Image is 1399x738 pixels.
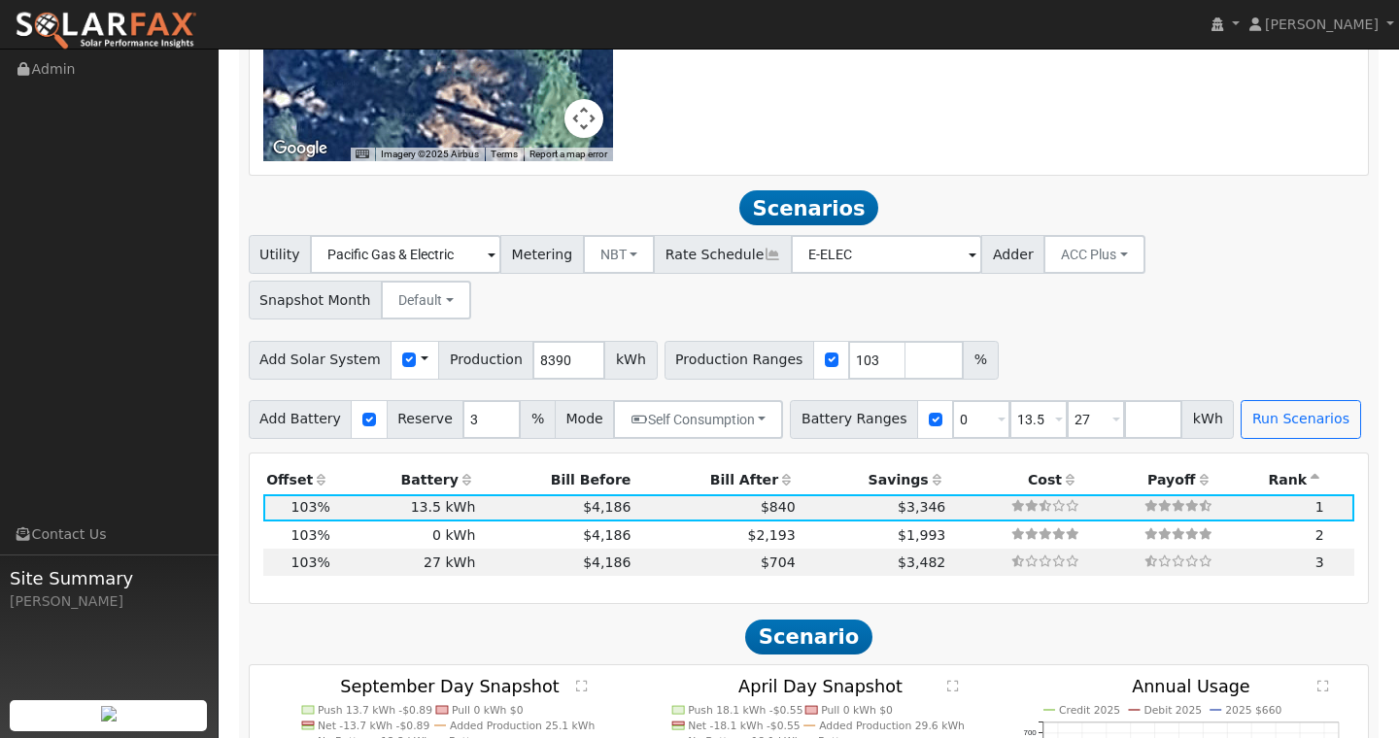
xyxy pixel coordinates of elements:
span: Reserve [387,400,464,439]
span: % [963,341,998,380]
text: Debit 2025 [1144,704,1203,717]
span: Adder [981,235,1044,274]
a: Terms (opens in new tab) [491,149,518,159]
span: Scenarios [739,190,878,225]
button: ACC Plus [1043,235,1145,274]
button: Run Scenarios [1241,400,1360,439]
text: April Day Snapshot [738,677,903,696]
span: Production Ranges [665,341,814,380]
span: 103% [291,499,330,515]
span: Payoff [1147,472,1195,487]
span: % [520,400,555,439]
button: Default [381,281,471,319]
span: 103% [291,527,330,543]
span: 1 [1315,499,1324,515]
span: Savings [869,472,929,487]
a: Report a map error [529,149,607,159]
text:  [577,680,589,692]
span: Imagery ©2025 Airbus [381,149,479,159]
span: $3,346 [898,499,945,515]
span: kWh [1181,400,1234,439]
th: Bill Before [479,467,634,494]
th: Battery [333,467,479,494]
input: Select a Utility [310,235,501,274]
span: kWh [604,341,657,380]
span: Battery Ranges [790,400,918,439]
span: $4,186 [583,527,631,543]
span: Add Solar System [249,341,392,380]
text: Push 18.1 kWh -$0.55 [688,704,802,717]
text: Annual Usage [1132,677,1250,696]
span: [PERSON_NAME] [1265,17,1379,32]
span: Production [438,341,533,380]
text: 700 [1023,729,1037,738]
td: 13.5 kWh [333,494,479,521]
input: Select a Rate Schedule [791,235,982,274]
th: Bill After [634,467,799,494]
span: 2 [1315,527,1324,543]
text: Push 13.7 kWh -$0.89 [318,704,432,717]
text:  [1318,680,1330,692]
span: Site Summary [10,565,208,591]
img: SolarFax [15,11,197,51]
text: Added Production 25.1 kWh [450,720,596,732]
span: $2,193 [747,527,795,543]
button: Keyboard shortcuts [356,148,369,161]
text: Added Production 29.6 kWh [819,720,965,732]
button: NBT [583,235,656,274]
span: $4,186 [583,499,631,515]
td: 0 kWh [333,521,479,549]
span: Snapshot Month [249,281,383,319]
span: Metering [500,235,584,274]
span: $840 [761,499,796,515]
span: Add Battery [249,400,353,439]
span: $704 [761,554,796,570]
span: $3,482 [898,554,945,570]
text: September Day Snapshot [340,677,560,696]
span: 3 [1315,554,1324,570]
span: $1,993 [898,527,945,543]
button: Self Consumption [613,400,783,439]
img: retrieve [101,706,117,721]
span: Scenario [745,620,872,654]
span: Cost [1028,472,1062,487]
span: $4,186 [583,554,631,570]
button: Map camera controls [564,99,603,138]
text: Credit 2025 [1059,704,1120,717]
text: Net -13.7 kWh -$0.89 [318,720,430,732]
text: Net -18.1 kWh -$0.55 [688,720,800,732]
text:  [947,680,959,692]
text: Pull 0 kWh $0 [821,704,893,717]
div: [PERSON_NAME] [10,591,208,612]
span: Utility [249,235,312,274]
text: Pull 0 kWh $0 [452,704,524,717]
text: 2025 $660 [1225,704,1281,717]
span: Rate Schedule [654,235,792,274]
img: Google [268,136,332,161]
td: 27 kWh [333,549,479,576]
span: Rank [1268,472,1307,487]
a: Open this area in Google Maps (opens a new window) [268,136,332,161]
span: Mode [555,400,614,439]
span: 103% [291,554,330,570]
th: Offset [263,467,334,494]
